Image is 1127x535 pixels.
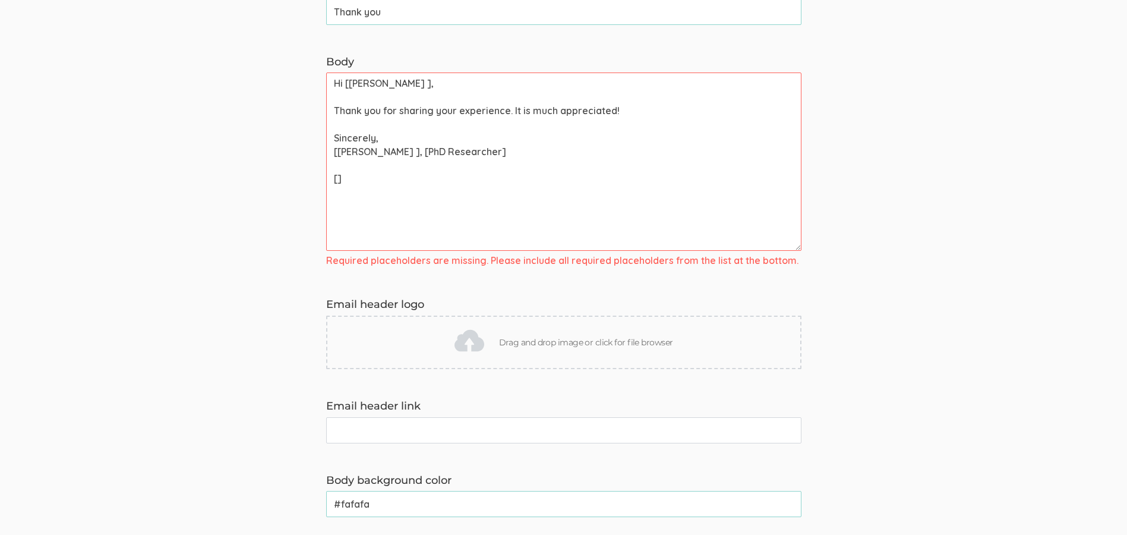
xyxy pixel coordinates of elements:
label: Email header link [326,399,801,414]
span: Drag and drop image or click for file browser [344,326,784,358]
span: Required placeholders are missing. Please include all required placeholders from the list at the ... [326,254,801,267]
iframe: Chat Widget [1068,478,1127,535]
button: Drag and drop image or click for file browser [326,316,801,369]
label: Body [326,55,801,70]
label: Body background color [326,473,801,489]
label: Email header logo [326,297,801,313]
